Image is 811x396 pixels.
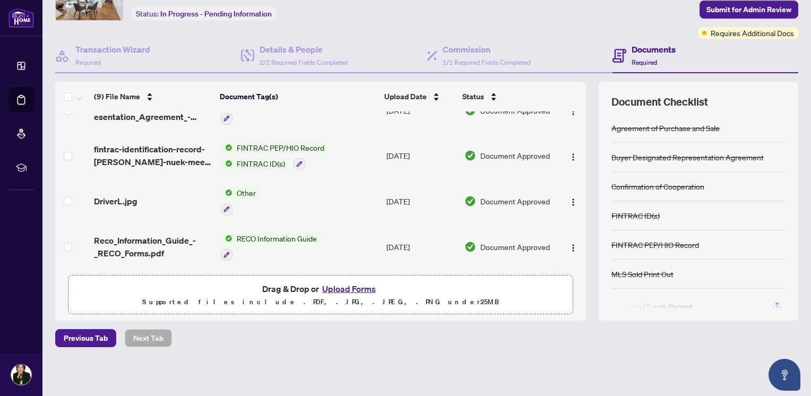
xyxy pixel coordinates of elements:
[75,43,150,56] h4: Transaction Wizard
[160,9,272,19] span: In Progress - Pending Information
[221,233,232,244] img: Status Icon
[382,133,460,179] td: [DATE]
[611,210,660,221] div: FINTRAC ID(s)
[68,276,573,315] span: Drag & Drop orUpload FormsSupported files include .PDF, .JPG, .JPEG, .PNG under25MB
[611,239,699,251] div: FINTRAC PEP/HIO Record
[94,91,140,102] span: (9) File Name
[565,238,582,255] button: Logo
[132,6,276,21] div: Status:
[384,91,427,102] span: Upload Date
[611,122,720,134] div: Agreement of Purchase and Sale
[458,82,555,111] th: Status
[94,143,212,168] span: fintrac-identification-record-[PERSON_NAME]-nuek-mee-li-20250811-183418.pdf
[443,58,531,66] span: 1/1 Required Fields Completed
[55,329,116,347] button: Previous Tab
[221,142,329,170] button: Status IconFINTRAC PEP/HIO RecordStatus IconFINTRAC ID(s)
[64,330,108,347] span: Previous Tab
[262,282,379,296] span: Drag & Drop or
[125,329,172,347] button: Next Tab
[711,27,794,39] span: Requires Additional Docs
[94,195,137,208] span: DriverL.jpg
[221,187,260,216] button: Status IconOther
[232,233,321,244] span: RECO Information Guide
[382,224,460,270] td: [DATE]
[90,82,215,111] th: (9) File Name
[611,180,704,192] div: Confirmation of Cooperation
[611,268,674,280] div: MLS Sold Print Out
[75,58,101,66] span: Required
[464,195,476,207] img: Document Status
[8,8,34,28] img: logo
[464,241,476,253] img: Document Status
[232,142,329,153] span: FINTRAC PEP/HIO Record
[221,142,232,153] img: Status Icon
[569,244,577,252] img: Logo
[382,178,460,224] td: [DATE]
[565,193,582,210] button: Logo
[380,82,458,111] th: Upload Date
[565,147,582,164] button: Logo
[215,82,380,111] th: Document Tag(s)
[232,158,289,169] span: FINTRAC ID(s)
[94,234,212,260] span: Reco_Information_Guide_-_RECO_Forms.pdf
[632,43,676,56] h4: Documents
[232,187,260,199] span: Other
[443,43,531,56] h4: Commission
[769,359,800,391] button: Open asap
[221,233,321,261] button: Status IconRECO Information Guide
[569,198,577,206] img: Logo
[260,58,348,66] span: 2/2 Required Fields Completed
[260,43,348,56] h4: Details & People
[700,1,798,19] button: Submit for Admin Review
[462,91,484,102] span: Status
[632,58,657,66] span: Required
[480,241,550,253] span: Document Approved
[611,151,764,163] div: Buyer Designated Representation Agreement
[464,150,476,161] img: Document Status
[480,195,550,207] span: Document Approved
[319,282,379,296] button: Upload Forms
[480,150,550,161] span: Document Approved
[611,94,708,109] span: Document Checklist
[569,153,577,161] img: Logo
[75,296,566,308] p: Supported files include .PDF, .JPG, .JPEG, .PNG under 25 MB
[221,158,232,169] img: Status Icon
[706,1,791,18] span: Submit for Admin Review
[11,365,31,385] img: Profile Icon
[221,187,232,199] img: Status Icon
[569,107,577,116] img: Logo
